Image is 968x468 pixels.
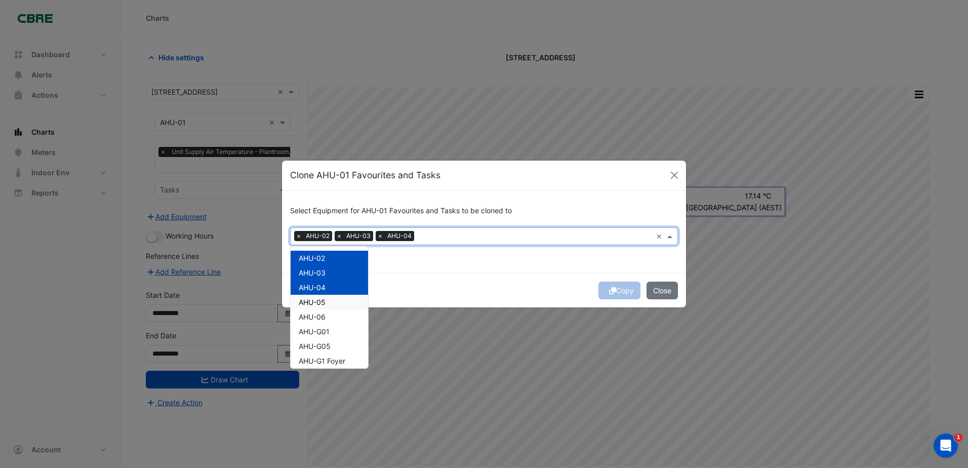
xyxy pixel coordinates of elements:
span: AHU-02 [303,231,332,241]
button: Select All [290,245,321,257]
h6: Select Equipment for AHU-01 Favourites and Tasks to be cloned to [290,207,678,215]
span: AHU-04 [299,283,326,292]
button: Close [667,168,682,183]
span: AHU-02 [299,254,325,262]
button: Close [647,282,678,299]
span: × [335,231,344,241]
span: AHU-04 [385,231,414,241]
span: 1 [954,434,962,442]
span: AHU-05 [299,298,326,306]
span: AHU-G1 Foyer [299,357,345,365]
span: AHU-06 [299,313,326,321]
span: Clear [656,231,665,242]
span: AHU-03 [344,231,373,241]
span: AHU-03 [299,268,326,277]
h5: Clone AHU-01 Favourites and Tasks [290,169,440,182]
span: × [376,231,385,241]
span: × [294,231,303,241]
div: Options List [291,247,368,368]
span: AHU-G01 [299,327,330,336]
iframe: Intercom live chat [934,434,958,458]
span: AHU-G05 [299,342,331,350]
